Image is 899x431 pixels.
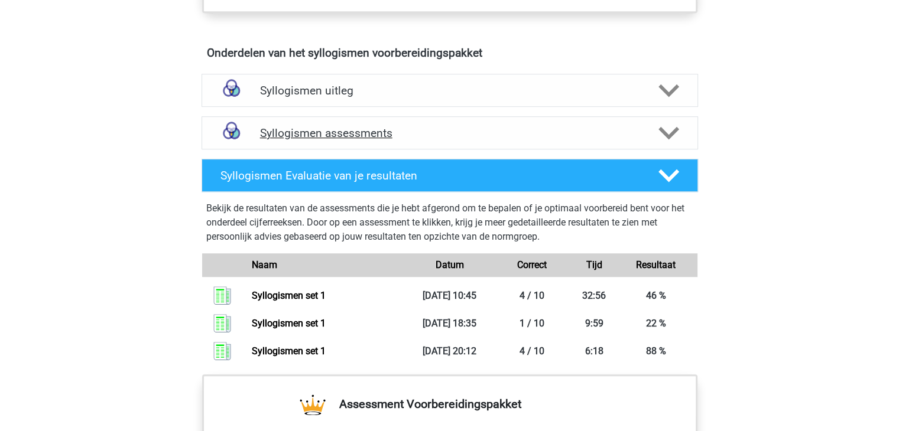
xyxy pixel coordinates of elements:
[260,84,640,97] h4: Syllogismen uitleg
[573,258,615,272] div: Tijd
[260,126,640,140] h4: Syllogismen assessments
[197,74,703,107] a: uitleg Syllogismen uitleg
[216,118,246,148] img: syllogismen assessments
[491,258,573,272] div: Correct
[197,159,703,192] a: Syllogismen Evaluatie van je resultaten
[206,201,693,244] p: Bekijk de resultaten van de assessments die je hebt afgerond om te bepalen of je optimaal voorber...
[252,290,326,301] a: Syllogismen set 1
[243,258,408,272] div: Naam
[197,116,703,149] a: assessments Syllogismen assessments
[220,169,640,182] h4: Syllogismen Evaluatie van je resultaten
[216,76,246,106] img: syllogismen uitleg
[252,345,326,357] a: Syllogismen set 1
[207,46,693,60] h4: Onderdelen van het syllogismen voorbereidingspakket
[615,258,697,272] div: Resultaat
[408,258,491,272] div: Datum
[252,318,326,329] a: Syllogismen set 1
